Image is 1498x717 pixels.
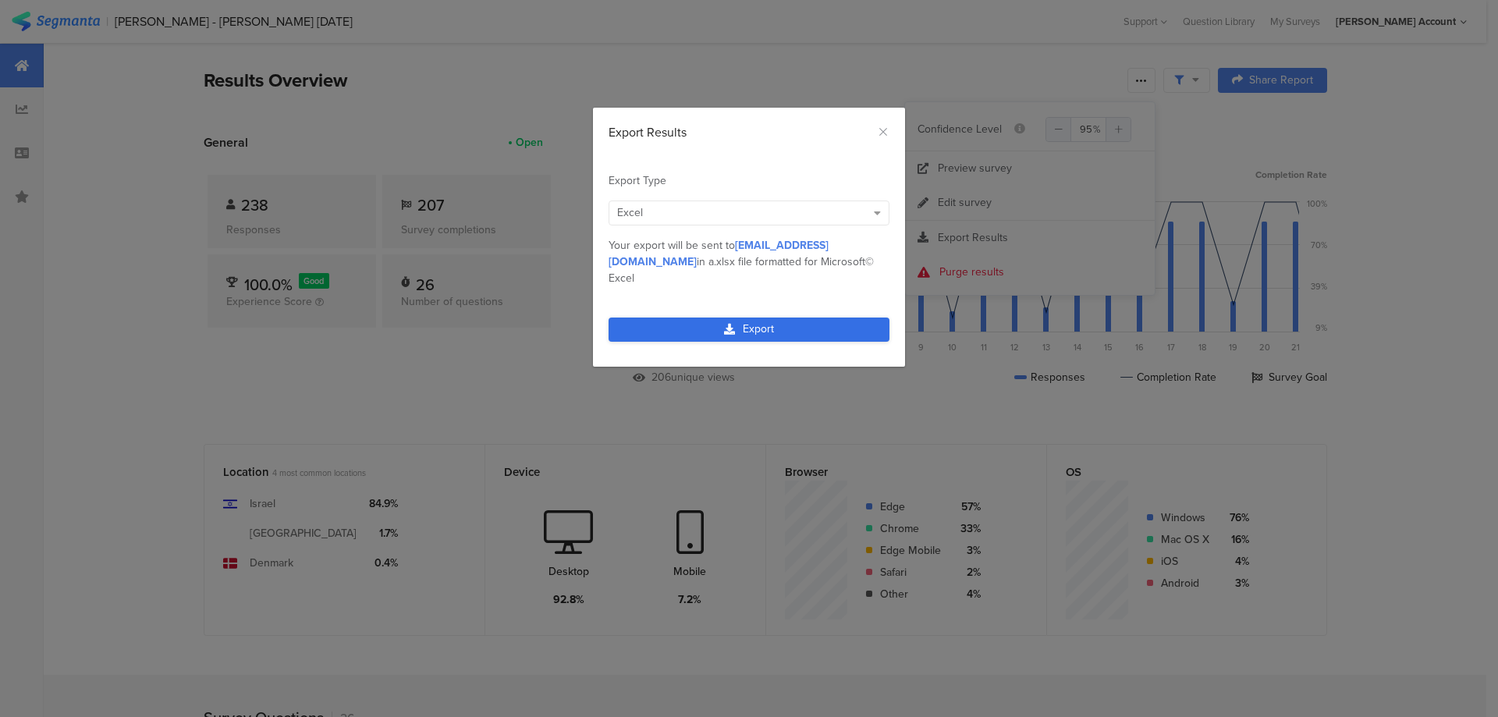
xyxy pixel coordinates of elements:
[609,237,889,286] div: Your export will be sent to in a
[609,237,829,270] span: [EMAIL_ADDRESS][DOMAIN_NAME]
[877,123,889,141] button: Close
[609,172,889,189] div: Export Type
[617,204,643,221] span: Excel
[609,318,889,342] a: Export
[609,254,874,286] span: .xlsx file formatted for Microsoft© Excel
[609,123,889,141] div: Export Results
[593,108,905,367] div: dialog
